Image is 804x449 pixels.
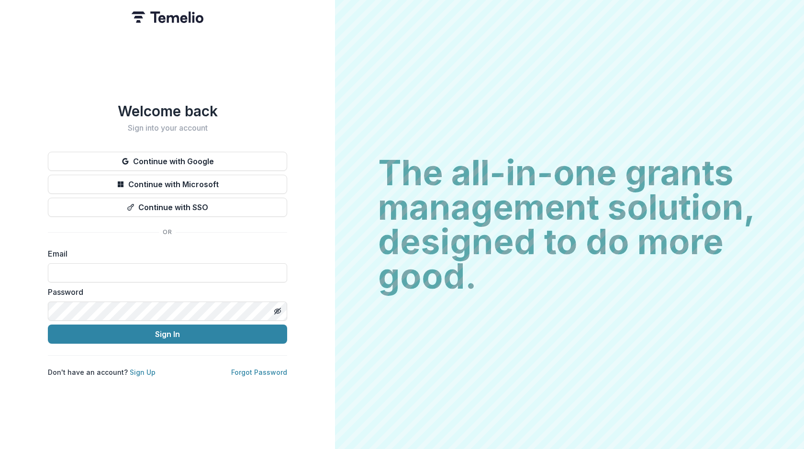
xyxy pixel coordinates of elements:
button: Toggle password visibility [270,303,285,319]
a: Sign Up [130,368,156,376]
img: Temelio [132,11,203,23]
label: Password [48,286,281,298]
button: Continue with Microsoft [48,175,287,194]
button: Sign In [48,325,287,344]
button: Continue with Google [48,152,287,171]
h2: Sign into your account [48,123,287,133]
button: Continue with SSO [48,198,287,217]
h1: Welcome back [48,102,287,120]
label: Email [48,248,281,259]
a: Forgot Password [231,368,287,376]
p: Don't have an account? [48,367,156,377]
